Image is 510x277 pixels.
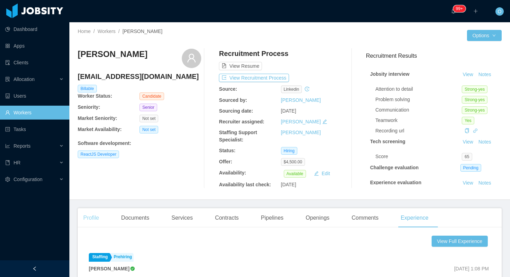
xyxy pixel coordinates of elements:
[432,236,488,247] button: View Full Experience
[5,106,64,120] a: icon: userWorkers
[78,49,147,60] h3: [PERSON_NAME]
[370,180,422,185] strong: Experience evaluation
[370,71,410,77] strong: Jobsity interview
[432,236,491,247] a: View Full Experience
[14,160,20,165] span: HR
[78,150,119,158] span: ReactJS Developer
[139,92,164,100] span: Candidate
[219,75,289,81] a: icon: exportView Recruitment Process
[473,128,478,133] a: icon: link
[219,170,246,176] b: Availability:
[454,266,489,271] span: [DATE] 1:08 PM
[460,180,476,186] a: View
[255,208,289,228] div: Pipelines
[89,266,129,271] strong: [PERSON_NAME]
[476,179,494,187] button: Notes
[118,28,120,34] span: /
[311,169,333,178] button: icon: editEdit
[375,96,462,103] div: Problem solving
[281,182,296,187] span: [DATE]
[281,130,321,135] a: [PERSON_NAME]
[305,87,309,91] i: icon: history
[219,74,289,82] button: icon: exportView Recruitment Process
[5,39,64,53] a: icon: appstoreApps
[110,253,134,262] a: Prehiring
[78,208,104,228] div: Profile
[139,104,157,111] span: Senior
[366,51,502,60] h3: Recruitment Results
[300,208,335,228] div: Openings
[375,106,462,114] div: Communication
[139,115,158,122] span: Not set
[370,139,406,144] strong: Tech screening
[281,97,321,103] a: [PERSON_NAME]
[219,97,247,103] b: Sourced by:
[5,77,10,82] i: icon: solution
[78,127,122,132] b: Market Availability:
[5,122,64,136] a: icon: profileTasks
[78,140,131,146] b: Software development :
[370,165,419,170] strong: Challenge evaluation
[78,85,97,92] span: Billable
[5,144,10,148] i: icon: line-chart
[97,28,116,34] a: Workers
[476,71,494,79] button: Notes
[462,96,487,104] span: Strong-yes
[375,153,462,160] div: Score
[219,130,257,142] b: Staffing Support Specialist:
[375,127,462,135] div: Recording url
[219,62,262,70] button: icon: file-textView Resume
[451,9,456,14] i: icon: bell
[462,106,487,114] span: Strong-yes
[122,28,162,34] span: [PERSON_NAME]
[187,53,196,63] i: icon: user
[462,85,487,93] span: Strong-yes
[462,117,474,124] span: Yes
[78,28,91,34] a: Home
[281,147,297,155] span: Hiring
[467,30,502,41] button: Optionsicon: down
[460,139,476,145] a: View
[139,126,158,133] span: Not set
[281,108,296,114] span: [DATE]
[219,148,235,153] b: Status:
[219,182,271,187] b: Availability last check:
[346,208,384,228] div: Comments
[465,128,469,133] i: icon: copy
[322,119,327,124] i: icon: edit
[462,153,472,161] span: 65
[281,158,305,166] span: $4,500.00
[93,28,95,34] span: /
[375,85,462,93] div: Attention to detail
[116,208,155,228] div: Documents
[219,159,232,164] b: Offer:
[5,22,64,36] a: icon: pie-chartDashboard
[460,72,476,77] a: View
[473,9,478,14] i: icon: plus
[465,127,469,135] div: Copy
[89,253,110,262] a: Staffing
[78,104,100,110] b: Seniority:
[395,208,434,228] div: Experience
[166,208,198,228] div: Services
[5,56,64,70] a: icon: auditClients
[219,63,262,69] a: icon: file-textView Resume
[78,115,117,121] b: Market Seniority:
[281,119,321,124] a: [PERSON_NAME]
[5,177,10,182] i: icon: setting
[5,89,64,103] a: icon: robotUsers
[78,93,112,99] b: Worker Status:
[476,138,494,146] button: Notes
[14,76,35,82] span: Allocation
[219,108,253,114] b: Sourcing date:
[460,164,481,172] span: Pending
[219,86,237,92] b: Source:
[498,7,502,16] span: O
[210,208,244,228] div: Contracts
[375,117,462,124] div: Teamwork
[281,85,302,93] span: linkedin
[14,177,42,182] span: Configuration
[78,72,201,81] h4: [EMAIL_ADDRESS][DOMAIN_NAME]
[219,119,264,124] b: Recruiter assigned:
